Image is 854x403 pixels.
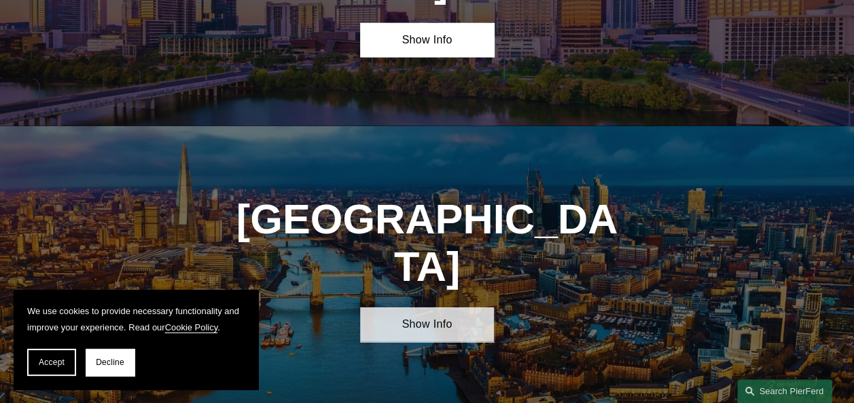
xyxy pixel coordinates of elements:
section: Cookie banner [14,290,258,389]
a: Cookie Policy [165,322,218,332]
a: Show Info [360,23,494,58]
button: Decline [86,349,135,376]
a: Show Info [360,307,494,342]
p: We use cookies to provide necessary functionality and improve your experience. Read our . [27,303,245,335]
h1: [GEOGRAPHIC_DATA] [226,195,628,290]
button: Accept [27,349,76,376]
span: Decline [96,358,124,367]
a: Search this site [737,379,832,403]
span: Accept [39,358,65,367]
